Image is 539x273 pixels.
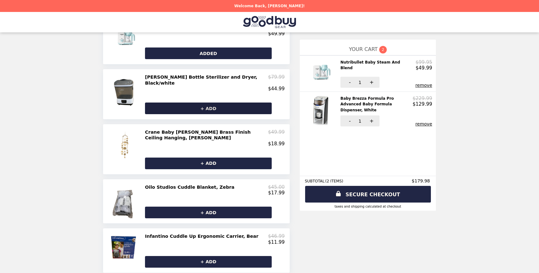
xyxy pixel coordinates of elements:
button: + ADD [145,158,272,169]
p: $44.99 [268,86,285,92]
button: + ADD [145,256,272,268]
p: Welcome Back, [PERSON_NAME]! [234,4,304,8]
p: $45.00 [268,184,285,190]
span: YOUR CART [349,46,378,52]
p: $129.99 [413,101,432,107]
button: + ADD [145,103,272,114]
h2: Crane Baby [PERSON_NAME] Brass Finish Ceiling Hanging, [PERSON_NAME] [145,129,268,141]
p: $11.99 [268,239,285,245]
h2: Nutribullet Baby Steam And Blend [340,59,416,71]
img: Infantino Cuddle Up Ergonomic Carrier, Bear [110,233,141,267]
h2: Baby Brezza Formula Pro Advanced Baby Formula Dispenser, White [340,96,413,113]
button: + [362,77,380,88]
span: 1 [359,119,362,124]
span: 1 [359,80,362,85]
p: $18.99 [268,141,285,147]
h2: Infantino Cuddle Up Ergonomic Carrier, Bear [145,233,261,239]
button: + ADD [145,207,272,218]
span: $179.98 [412,178,431,183]
button: remove [415,83,432,88]
button: + [362,115,380,126]
p: $49.99 [268,129,285,141]
span: SUBTOTAL [305,179,325,183]
div: Taxes and Shipping calculated at checkout [305,205,431,208]
img: Nutribullet Baby Steam And Blend [303,59,340,83]
img: Brand Logo [243,16,296,29]
img: Dr. Brown's Bottle Sterilizer and Dryer, Black/white [111,74,141,114]
img: Baby Brezza Formula Pro Advanced Baby Formula Dispenser, White [312,96,330,126]
p: $99.95 [416,59,432,65]
span: 2 [379,46,387,53]
button: remove [415,121,432,126]
span: ( 2 ITEMS ) [325,179,343,183]
button: ADDED [145,47,272,59]
p: $79.99 [268,74,285,86]
img: Crane Baby Luna Brass Finish Ceiling Hanging, Luna [107,129,144,161]
img: Oilo Studios Cuddle Blanket, Zebra [111,184,140,218]
p: $229.99 [413,96,432,101]
a: SECURE CHECKOUT [305,186,431,203]
h2: Oilo Studios Cuddle Blanket, Zebra [145,184,237,190]
p: $46.99 [268,233,285,239]
p: $17.99 [268,190,285,196]
button: - [340,115,358,126]
h2: [PERSON_NAME] Bottle Sterilizer and Dryer, Black/white [145,74,268,86]
p: $49.99 [416,65,432,71]
button: - [340,77,358,88]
